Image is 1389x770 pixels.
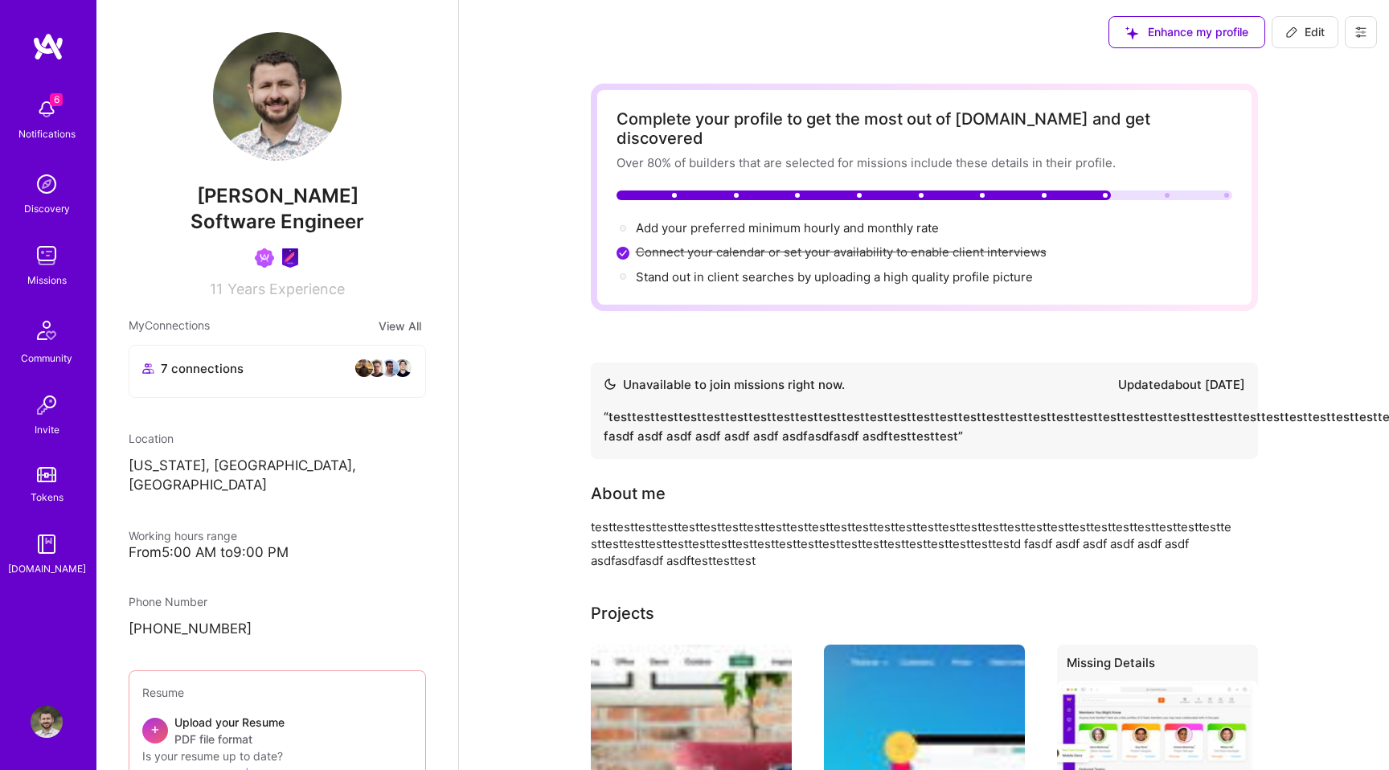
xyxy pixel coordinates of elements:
div: Notifications [18,125,76,142]
img: avatar [380,358,399,378]
img: guide book [31,528,63,560]
img: bell [31,93,63,125]
div: Location [129,430,426,447]
div: Over 80% of builders that are selected for missions include these details in their profile. [617,154,1232,171]
div: Invite [35,421,59,438]
div: Unavailable to join missions right now. [604,375,845,395]
span: 7 connections [161,360,244,377]
span: Software Engineer [191,210,364,233]
img: logo [32,32,64,61]
button: Enhance my profile [1108,16,1265,48]
button: View All [374,317,426,335]
img: avatar [393,358,412,378]
div: Discovery [24,200,70,217]
div: +Upload your ResumePDF file format [142,714,412,747]
img: Been on Mission [255,248,274,268]
div: Tokens [31,489,64,506]
img: discovery [31,168,63,200]
img: User Avatar [213,32,342,161]
div: From 5:00 AM to 9:00 PM [129,544,426,561]
span: My Connections [129,317,210,335]
button: Edit [1272,16,1338,48]
i: icon SuggestedTeams [1125,27,1138,39]
span: Add your preferred minimum hourly and monthly rate [636,220,939,236]
img: Product Design Guild [281,248,300,268]
div: About me [591,481,666,506]
span: [PERSON_NAME] [129,184,426,208]
span: Enhance my profile [1125,24,1248,40]
i: icon Collaborator [142,362,154,375]
span: PDF file format [174,731,285,747]
div: [DOMAIN_NAME] [8,560,86,577]
span: Phone Number [129,595,207,608]
div: Missing Details [1057,645,1258,687]
div: Stand out in client searches by uploading a high quality profile picture [636,268,1033,285]
span: Edit [1285,24,1325,40]
img: Availability [604,378,617,391]
p: [US_STATE], [GEOGRAPHIC_DATA], [GEOGRAPHIC_DATA] [129,457,426,495]
span: Working hours range [129,529,237,543]
div: “ testtesttesttesttesttesttesttesttesttesttesttesttesttesttesttesttesttesttesttesttesttesttesttes... [604,408,1245,446]
div: Complete your profile to get the most out of [DOMAIN_NAME] and get discovered [617,109,1232,148]
span: 11 [210,281,223,297]
span: Resume [142,686,184,699]
img: Community [27,311,66,350]
img: avatar [367,358,387,378]
span: + [150,720,160,737]
div: Is your resume up to date? [142,747,412,764]
div: testtesttesttesttesttesttesttesttesttesttesttesttesttesttesttesttesttesttesttesttesttesttesttestt... [591,518,1234,569]
span: 6 [50,93,63,106]
img: Invite [31,389,63,421]
a: User Avatar [27,706,67,738]
div: Updated about [DATE] [1118,375,1245,395]
img: teamwork [31,240,63,272]
div: Projects [591,601,654,625]
span: Years Experience [227,281,345,297]
img: avatar [354,358,374,378]
img: tokens [37,467,56,482]
button: 7 connectionsavataravataravataravatar [129,345,426,398]
div: Community [21,350,72,367]
div: Missions [27,272,67,289]
p: [PHONE_NUMBER] [129,620,426,639]
img: User Avatar [31,706,63,738]
div: Upload your Resume [174,714,285,747]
